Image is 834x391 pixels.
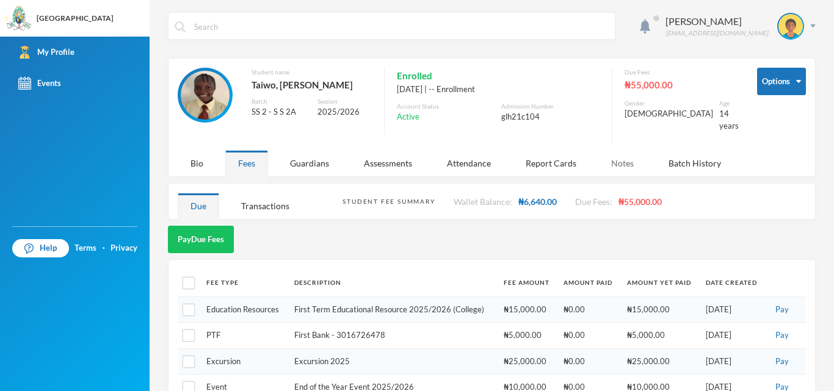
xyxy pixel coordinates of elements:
[225,150,268,176] div: Fees
[513,150,589,176] div: Report Cards
[175,21,186,32] img: search
[719,99,739,108] div: Age
[501,111,600,123] div: glh21c104
[778,14,803,38] img: STUDENT
[37,13,114,24] div: [GEOGRAPHIC_DATA]
[719,108,739,132] div: 14 years
[621,348,700,375] td: ₦25,000.00
[18,77,61,90] div: Events
[700,269,766,296] th: Date Created
[665,29,768,38] div: [EMAIL_ADDRESS][DOMAIN_NAME]
[7,7,31,31] img: logo
[111,242,137,254] a: Privacy
[700,348,766,375] td: [DATE]
[12,239,69,257] a: Help
[317,97,372,106] div: Session
[288,323,498,349] td: First Bank - 3016726478
[397,102,495,111] div: Account Status
[200,269,288,296] th: Fee Type
[621,296,700,323] td: ₦15,000.00
[557,269,621,296] th: Amount Paid
[343,197,435,206] div: Student Fee Summary
[434,150,504,176] div: Attendance
[665,14,768,29] div: [PERSON_NAME]
[252,68,372,77] div: Student name
[288,269,498,296] th: Description
[498,348,557,375] td: ₦25,000.00
[397,68,432,84] span: Enrolled
[625,68,739,77] div: Due Fees
[397,84,600,96] div: [DATE] | -- Enrollment
[200,348,288,375] td: Excursion
[772,303,792,317] button: Pay
[288,296,498,323] td: First Term Educational Resource 2025/2026 (College)
[757,68,806,95] button: Options
[575,196,612,207] span: Due Fees:
[103,242,105,254] div: ·
[656,150,734,176] div: Batch History
[193,13,609,40] input: Search
[252,97,308,106] div: Batch
[277,150,342,176] div: Guardians
[498,296,557,323] td: ₦15,000.00
[317,106,372,118] div: 2025/2026
[518,196,557,207] span: ₦6,640.00
[557,323,621,349] td: ₦0.00
[168,226,234,253] button: PayDue Fees
[772,355,792,368] button: Pay
[228,193,302,219] div: Transactions
[700,323,766,349] td: [DATE]
[498,323,557,349] td: ₦5,000.00
[351,150,425,176] div: Assessments
[252,77,372,93] div: Taiwo, [PERSON_NAME]
[598,150,647,176] div: Notes
[498,269,557,296] th: Fee Amount
[18,46,74,59] div: My Profile
[397,111,419,123] span: Active
[454,196,512,207] span: Wallet Balance:
[557,296,621,323] td: ₦0.00
[178,150,216,176] div: Bio
[621,269,700,296] th: Amount Yet Paid
[200,296,288,323] td: Education Resources
[625,108,713,120] div: [DEMOGRAPHIC_DATA]
[772,329,792,342] button: Pay
[181,71,230,120] img: STUDENT
[700,296,766,323] td: [DATE]
[74,242,96,254] a: Terms
[200,323,288,349] td: PTF
[625,77,739,93] div: ₦55,000.00
[178,193,219,219] div: Due
[557,348,621,375] td: ₦0.00
[288,348,498,375] td: Excursion 2025
[625,99,713,108] div: Gender
[252,106,308,118] div: SS 2 - S S 2A
[501,102,600,111] div: Admission Number
[618,196,662,207] span: ₦55,000.00
[621,323,700,349] td: ₦5,000.00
